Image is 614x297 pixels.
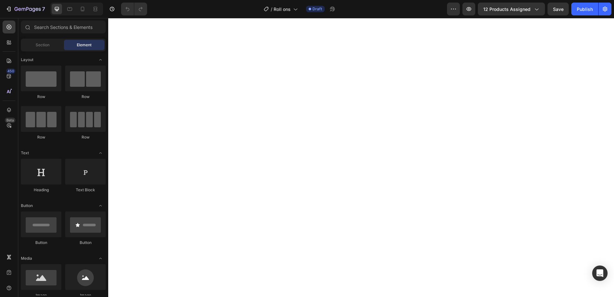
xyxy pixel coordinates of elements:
[21,187,61,193] div: Heading
[108,18,614,297] iframe: Design area
[65,187,106,193] div: Text Block
[21,21,106,33] input: Search Sections & Elements
[21,256,32,261] span: Media
[571,3,598,15] button: Publish
[95,253,106,264] span: Toggle open
[312,6,322,12] span: Draft
[577,6,593,13] div: Publish
[21,240,61,246] div: Button
[478,3,545,15] button: 12 products assigned
[21,57,33,63] span: Layout
[592,265,608,281] div: Open Intercom Messenger
[95,55,106,65] span: Toggle open
[548,3,569,15] button: Save
[65,134,106,140] div: Row
[274,6,291,13] span: Roll ons
[3,3,48,15] button: 7
[21,94,61,100] div: Row
[95,201,106,211] span: Toggle open
[6,68,15,74] div: 450
[271,6,272,13] span: /
[21,134,61,140] div: Row
[483,6,531,13] span: 12 products assigned
[21,150,29,156] span: Text
[553,6,564,12] span: Save
[21,203,33,209] span: Button
[95,148,106,158] span: Toggle open
[65,240,106,246] div: Button
[36,42,49,48] span: Section
[121,3,147,15] div: Undo/Redo
[65,94,106,100] div: Row
[42,5,45,13] p: 7
[77,42,92,48] span: Element
[5,118,15,123] div: Beta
